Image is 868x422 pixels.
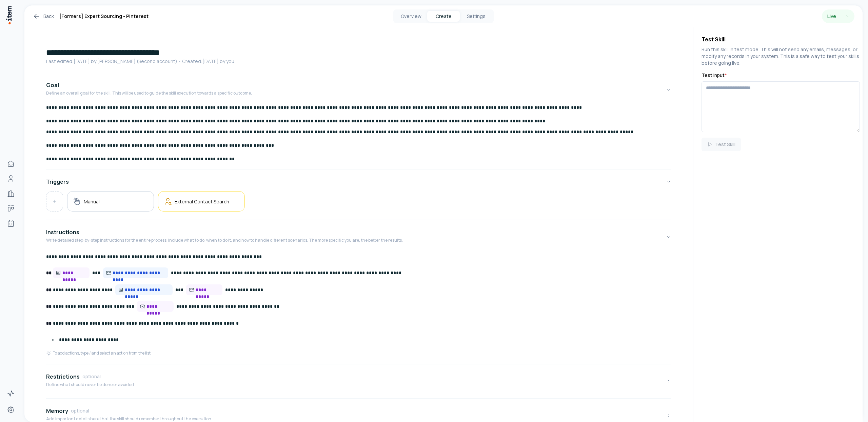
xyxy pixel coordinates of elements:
button: Create [427,11,460,22]
h4: Goal [46,81,59,89]
div: To add actions, type / and select an action from the list. [46,350,152,356]
a: People [4,172,18,185]
div: GoalDefine an overall goal for the skill. This will be used to guide the skill execution towards ... [46,104,671,166]
h1: [Formers] Expert Sourcing - Pinterest [59,12,149,20]
p: Define what should never be done or avoided. [46,382,135,387]
h5: External Contact Search [175,198,229,205]
img: Item Brain Logo [5,5,12,25]
div: Triggers [46,191,671,217]
p: Add important details here that the skill should remember throughout the execution. [46,416,212,422]
p: Define an overall goal for the skill. This will be used to guide the skill execution towards a sp... [46,91,252,96]
button: Settings [460,11,492,22]
a: Back [33,12,54,20]
a: Settings [4,403,18,417]
h4: Test Skill [702,35,860,43]
a: Companies [4,187,18,200]
div: InstructionsWrite detailed step-by-step instructions for the entire process. Include what to do, ... [46,251,671,361]
p: Last edited: [DATE] by [PERSON_NAME] (Second account) ・Created: [DATE] by you [46,58,671,65]
h4: Restrictions [46,373,80,381]
p: Write detailed step-by-step instructions for the entire process. Include what to do, when to do i... [46,238,403,243]
a: Agents [4,217,18,230]
label: Test Input [702,72,860,79]
button: RestrictionsoptionalDefine what should never be done or avoided. [46,367,671,396]
button: GoalDefine an overall goal for the skill. This will be used to guide the skill execution towards ... [46,76,671,104]
span: optional [82,373,101,380]
h4: Triggers [46,178,69,186]
a: Home [4,157,18,170]
button: Triggers [46,172,671,191]
button: Overview [395,11,427,22]
h4: Memory [46,407,68,415]
a: Activity [4,387,18,400]
span: optional [71,407,89,414]
a: Deals [4,202,18,215]
p: Run this skill in test mode. This will not send any emails, messages, or modify any records in yo... [702,46,860,66]
h5: Manual [84,198,100,205]
button: InstructionsWrite detailed step-by-step instructions for the entire process. Include what to do, ... [46,223,671,251]
h4: Instructions [46,228,79,236]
